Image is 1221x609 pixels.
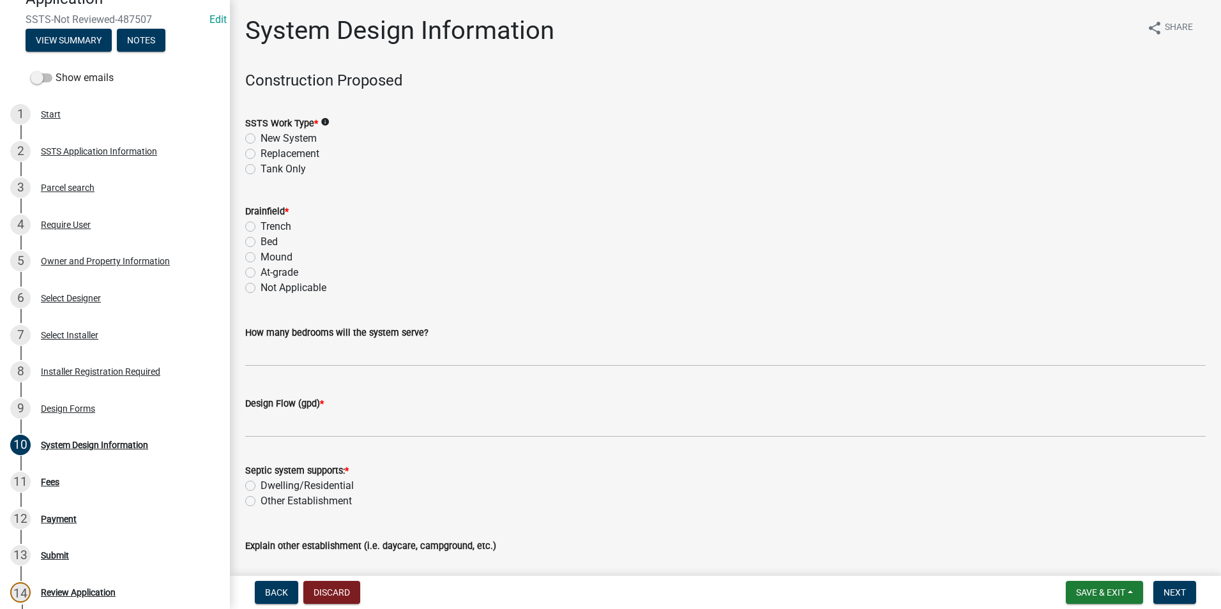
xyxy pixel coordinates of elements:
div: Review Application [41,588,116,597]
label: Dwelling/Residential [261,478,354,493]
label: Not Applicable [261,280,326,296]
label: At-grade [261,265,298,280]
label: New System [261,131,317,146]
div: Select Designer [41,294,101,303]
label: Explain other establishment (i.e. daycare, campground, etc.) [245,542,496,551]
span: Next [1164,587,1186,598]
div: 9 [10,398,31,419]
div: 12 [10,509,31,529]
div: Parcel search [41,183,95,192]
i: share [1147,20,1162,36]
button: shareShare [1137,15,1203,40]
div: 11 [10,472,31,492]
div: 13 [10,545,31,566]
label: How many bedrooms will the system serve? [245,329,428,338]
button: Back [255,581,298,604]
h4: Construction Proposed [245,71,1206,90]
label: Bed [261,234,278,250]
div: 5 [10,251,31,271]
div: 7 [10,325,31,345]
div: 8 [10,361,31,382]
label: Other Establishment [261,493,352,509]
div: Start [41,110,61,119]
div: 4 [10,214,31,235]
button: View Summary [26,29,112,52]
wm-modal-confirm: Summary [26,36,112,46]
a: Edit [209,13,227,26]
span: SSTS-Not Reviewed-487507 [26,13,204,26]
wm-modal-confirm: Notes [117,36,165,46]
div: Payment [41,515,77,523]
i: info [321,117,330,126]
div: 14 [10,582,31,603]
label: SSTS Work Type [245,119,318,128]
label: Show emails [31,70,114,86]
button: Notes [117,29,165,52]
button: Save & Exit [1066,581,1143,604]
label: Trench [261,219,291,234]
label: Mound [261,250,292,265]
div: 10 [10,435,31,455]
label: Septic system supports: [245,467,349,476]
span: Share [1165,20,1193,36]
div: 6 [10,288,31,308]
div: Design Forms [41,404,95,413]
button: Discard [303,581,360,604]
div: 3 [10,177,31,198]
div: 2 [10,141,31,162]
button: Next [1153,581,1196,604]
h1: System Design Information [245,15,554,46]
div: Require User [41,220,91,229]
div: System Design Information [41,440,148,449]
div: Select Installer [41,331,98,340]
span: Save & Exit [1076,587,1125,598]
wm-modal-confirm: Edit Application Number [209,13,227,26]
div: Installer Registration Required [41,367,160,376]
label: Design Flow (gpd) [245,400,324,409]
label: Tank Only [261,162,306,177]
div: Fees [41,477,59,486]
label: Replacement [261,146,319,162]
span: Back [265,587,288,598]
div: Owner and Property Information [41,257,170,266]
div: SSTS Application Information [41,147,157,156]
div: Submit [41,551,69,560]
label: Drainfield [245,207,289,216]
div: 1 [10,104,31,124]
